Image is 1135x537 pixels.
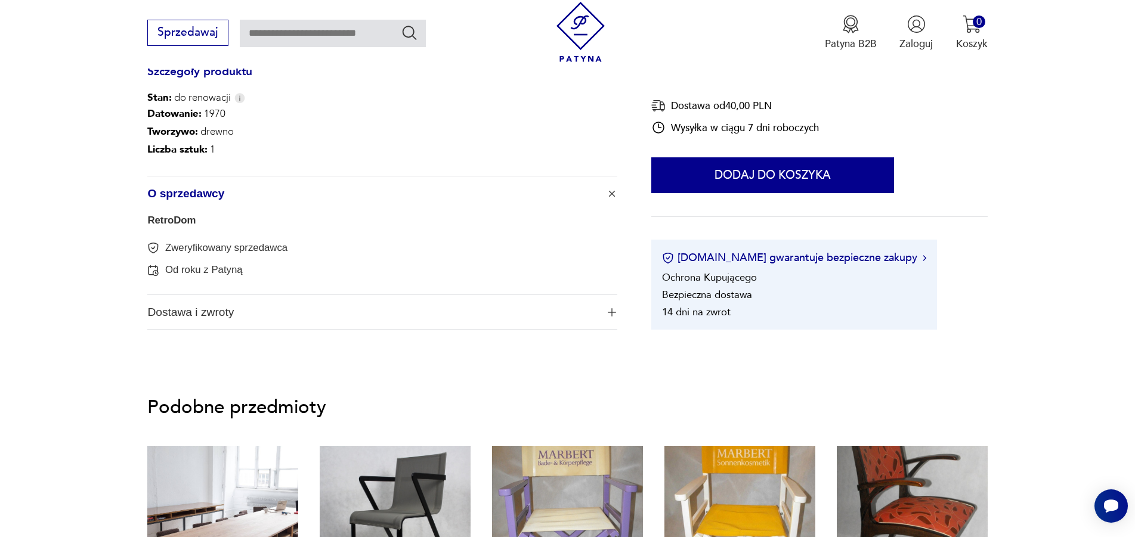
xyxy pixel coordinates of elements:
img: Ikonka użytkownika [907,15,926,33]
div: 0 [973,15,985,28]
button: Sprzedawaj [147,20,228,46]
img: Ikona dostawy [651,98,666,113]
div: Wysyłka w ciągu 7 dni roboczych [651,120,819,135]
span: Dostawa i zwroty [147,295,597,330]
button: Patyna B2B [825,15,877,51]
img: Zweryfikowany sprzedawca [147,242,159,254]
span: do renowacji [147,91,231,105]
h3: Szczegóły produktu [147,67,617,91]
p: 1 [147,141,234,159]
img: Ikona plusa [606,188,618,200]
button: Szukaj [401,24,418,41]
b: Stan: [147,91,172,104]
p: drewno [147,123,234,141]
img: Ikona koszyka [963,15,981,33]
p: Od roku z Patyną [165,263,243,277]
img: Info icon [234,93,245,103]
li: Ochrona Kupującego [662,271,757,284]
p: 1970 [147,105,234,123]
button: Ikona plusaDostawa i zwroty [147,295,617,330]
div: Dostawa od 40,00 PLN [651,98,819,113]
p: Zaloguj [899,37,933,51]
button: [DOMAIN_NAME] gwarantuje bezpieczne zakupy [662,250,926,265]
p: Patyna B2B [825,37,877,51]
img: Ikona certyfikatu [662,252,674,264]
span: O sprzedawcy [147,176,597,211]
button: 0Koszyk [956,15,988,51]
li: 14 dni na zwrot [662,305,731,319]
p: Koszyk [956,37,988,51]
b: Tworzywo : [147,125,198,138]
a: Sprzedawaj [147,29,228,38]
p: Zweryfikowany sprzedawca [165,241,287,255]
button: Dodaj do koszyka [651,158,894,194]
li: Bezpieczna dostawa [662,288,752,302]
p: Podobne przedmioty [147,399,987,416]
div: Ikona plusaO sprzedawcy [147,211,617,294]
img: Od roku z Patyną [147,265,159,277]
img: Ikona strzałki w prawo [923,255,926,261]
b: Datowanie : [147,107,202,120]
iframe: Smartsupp widget button [1094,489,1128,523]
a: Ikona medaluPatyna B2B [825,15,877,51]
button: Ikona plusaO sprzedawcy [147,176,617,211]
img: Patyna - sklep z meblami i dekoracjami vintage [551,2,611,62]
img: Ikona medalu [842,15,860,33]
button: Zaloguj [899,15,933,51]
a: RetroDom [147,215,196,226]
b: Liczba sztuk: [147,142,208,156]
img: Ikona plusa [608,308,616,316]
